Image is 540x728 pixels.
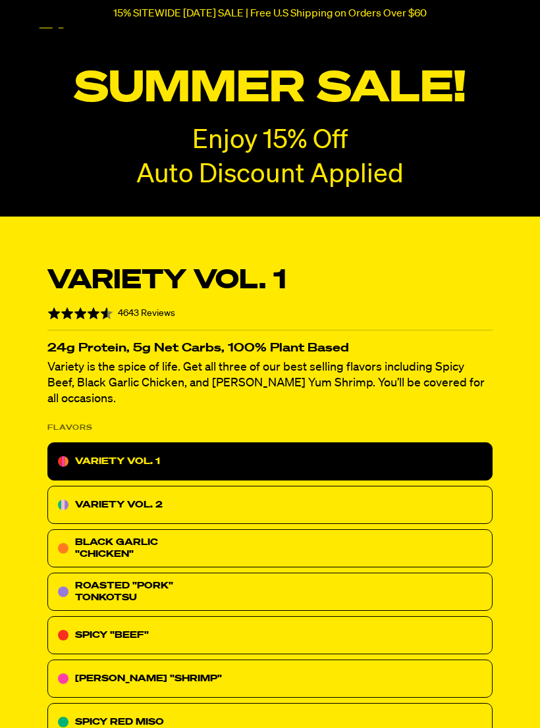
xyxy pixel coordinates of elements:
img: icon-variety-vol2.svg [58,500,68,510]
img: 0be15cd5-tom-youm-shrimp.svg [58,673,68,684]
div: SPICY "BEEF" [47,616,493,654]
span: BLACK GARLIC "CHICKEN" [75,538,158,559]
span: Variety is the spice of life. Get all three of our best selling flavors including Spicy Beef, Bla... [47,361,485,405]
div: VARIETY VOL. 2 [47,486,493,524]
div: [PERSON_NAME] "SHRIMP" [47,660,493,698]
span: ROASTED "PORK" TONKOTSU [75,581,173,602]
img: icon-variety-vol-1.svg [58,456,68,467]
p: 24g Protein, 5g Net Carbs, 100% Plant Based [47,344,493,353]
p: Enjoy 15% Off [192,127,348,155]
img: fc2c7a02-spicy-red-miso.svg [58,717,68,727]
p: VARIETY VOL. 1 [75,454,160,469]
p: FLAVORS [47,420,93,436]
p: 15% SITEWIDE [DATE] SALE | Free U.S Shipping on Orders Over $60 [113,8,427,20]
span: Auto Discount Applied [136,162,404,188]
p: SPICY "BEEF" [75,627,149,643]
img: icon-black-garlic-chicken.svg [58,543,68,554]
p: [PERSON_NAME] "SHRIMP" [75,671,222,687]
p: Variety Vol. 1 [47,265,286,297]
span: 4643 Reviews [118,309,175,318]
div: BLACK GARLIC "CHICKEN" [47,529,493,567]
img: 57ed4456-roasted-pork-tonkotsu.svg [58,586,68,597]
img: 7abd0c97-spicy-beef.svg [58,630,68,640]
div: ROASTED "PORK" TONKOTSU [47,573,493,611]
p: SUMMER SALE! [14,65,527,114]
div: VARIETY VOL. 1 [47,442,493,481]
p: VARIETY VOL. 2 [75,497,163,513]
